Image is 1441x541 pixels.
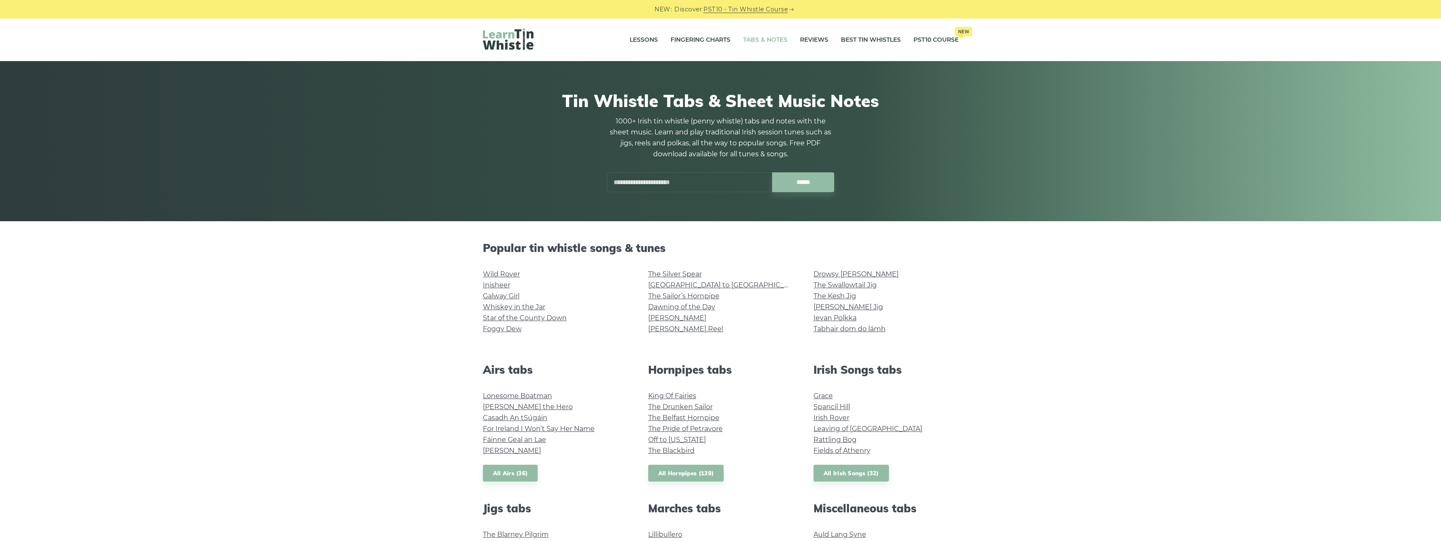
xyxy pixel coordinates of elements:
a: Wild Rover [483,270,520,278]
a: Lonesome Boatman [483,392,552,400]
a: [PERSON_NAME] Reel [648,325,723,333]
a: Foggy Dew [483,325,522,333]
h2: Airs tabs [483,363,628,376]
a: [PERSON_NAME] the Hero [483,403,573,411]
a: [PERSON_NAME] [648,314,706,322]
a: Fields of Athenry [813,447,870,455]
a: [GEOGRAPHIC_DATA] to [GEOGRAPHIC_DATA] [648,281,804,289]
a: [PERSON_NAME] [483,447,541,455]
a: The Pride of Petravore [648,425,723,433]
h2: Miscellaneous tabs [813,502,959,515]
a: Fingering Charts [671,29,730,51]
a: Lessons [630,29,658,51]
a: Off to [US_STATE] [648,436,706,444]
h2: Marches tabs [648,502,793,515]
h2: Jigs tabs [483,502,628,515]
a: The Silver Spear [648,270,702,278]
a: PST10 CourseNew [913,29,959,51]
a: The Drunken Sailor [648,403,713,411]
a: Leaving of [GEOGRAPHIC_DATA] [813,425,922,433]
a: Rattling Bog [813,436,857,444]
a: Drowsy [PERSON_NAME] [813,270,899,278]
a: Irish Rover [813,414,849,422]
a: Whiskey in the Jar [483,303,545,311]
h2: Popular tin whistle songs & tunes [483,241,959,254]
a: The Blarney Pilgrim [483,530,549,538]
a: Spancil Hill [813,403,850,411]
a: All Airs (36) [483,465,538,482]
a: Dawning of the Day [648,303,715,311]
h1: Tin Whistle Tabs & Sheet Music Notes [483,91,959,111]
a: The Sailor’s Hornpipe [648,292,719,300]
a: King Of Fairies [648,392,696,400]
a: Reviews [800,29,828,51]
a: For Ireland I Won’t Say Her Name [483,425,595,433]
a: Grace [813,392,833,400]
p: 1000+ Irish tin whistle (penny whistle) tabs and notes with the sheet music. Learn and play tradi... [607,116,835,160]
h2: Hornpipes tabs [648,363,793,376]
a: Lillibullero [648,530,682,538]
a: [PERSON_NAME] Jig [813,303,883,311]
a: Tabhair dom do lámh [813,325,886,333]
a: Galway Girl [483,292,520,300]
a: The Kesh Jig [813,292,856,300]
a: Auld Lang Syne [813,530,866,538]
a: Fáinne Geal an Lae [483,436,546,444]
a: All Hornpipes (139) [648,465,724,482]
a: Best Tin Whistles [841,29,901,51]
a: Ievan Polkka [813,314,857,322]
a: The Belfast Hornpipe [648,414,719,422]
a: The Swallowtail Jig [813,281,877,289]
a: Inisheer [483,281,510,289]
a: Tabs & Notes [743,29,787,51]
a: The Blackbird [648,447,695,455]
img: LearnTinWhistle.com [483,28,533,50]
a: All Irish Songs (32) [813,465,889,482]
h2: Irish Songs tabs [813,363,959,376]
a: Star of the County Down [483,314,567,322]
a: Casadh An tSúgáin [483,414,547,422]
span: New [955,27,972,36]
